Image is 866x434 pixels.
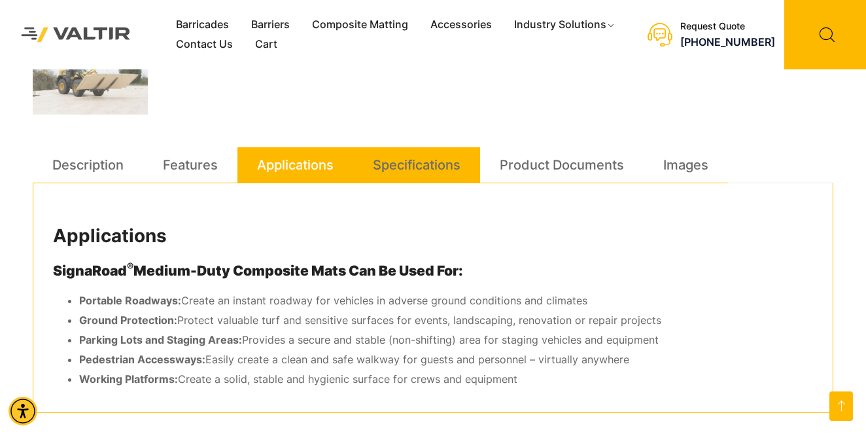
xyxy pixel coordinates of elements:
strong: SignaRoad Medium-Duty Composite Mats Can Be Used For: [53,262,463,279]
img: Valtir Rentals [10,16,142,53]
strong: Ground Protection: [79,314,177,327]
a: Specifications [373,147,460,183]
li: Protect valuable turf and sensitive surfaces for events, landscaping, renovation or repair projects [79,311,813,331]
li: Easily create a clean and safe walkway for guests and personnel – virtually anywhere [79,350,813,370]
a: Images [663,147,708,183]
a: Industry Solutions [503,15,627,35]
a: Contact Us [165,35,244,54]
a: Cart [244,35,288,54]
a: Barricades [165,15,240,35]
div: Request Quote [680,21,775,32]
a: Barriers [240,15,301,35]
strong: Parking Lots and Staging Areas: [79,333,242,346]
sup: ® [127,261,133,273]
strong: Working Platforms: [79,372,178,386]
h2: Applications [53,225,813,247]
a: call (888) 496-3625 [680,35,775,48]
a: Applications [257,147,334,183]
img: A yellow Komatsu wheel loader with a large flat attachment is operating on a construction site wi... [33,38,148,115]
strong: Portable Roadways: [79,294,181,307]
a: Open this option [829,391,853,421]
li: Provides a secure and stable (non-shifting) area for staging vehicles and equipment [79,331,813,350]
a: Product Documents [500,147,624,183]
a: Accessories [419,15,503,35]
li: Create an instant roadway for vehicles in adverse ground conditions and climates [79,291,813,311]
strong: Pedestrian Accessways: [79,353,205,366]
li: Create a solid, stable and hygienic surface for crews and equipment [79,370,813,389]
a: Features [163,147,218,183]
a: Composite Matting [301,15,419,35]
a: Description [52,147,124,183]
div: Accessibility Menu [9,397,37,425]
